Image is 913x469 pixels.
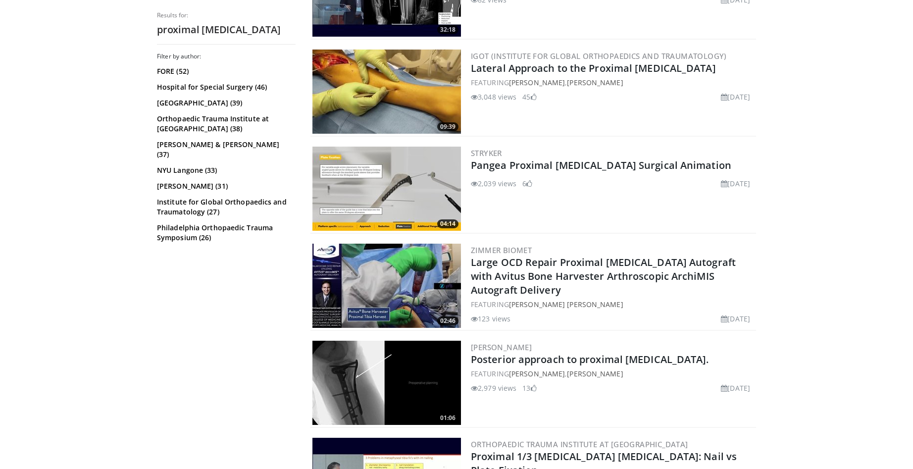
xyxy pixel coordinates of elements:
[721,92,750,102] li: [DATE]
[471,368,754,379] div: FEATURING ,
[471,51,727,61] a: IGOT (Institute for Global Orthopaedics and Traumatology)
[437,25,458,34] span: 32:18
[157,223,293,243] a: Philadelphia Orthopaedic Trauma Symposium (26)
[509,369,565,378] a: [PERSON_NAME]
[312,50,461,134] img: 71b170d5-20fa-4882-9be0-b3d52bbbfa9a.300x170_q85_crop-smart_upscale.jpg
[312,147,461,231] a: 04:14
[471,342,532,352] a: [PERSON_NAME]
[471,256,736,297] a: Large OCD Repair Proximal [MEDICAL_DATA] Autograft with Avitus Bone Harvester Arthroscopic ArchiM...
[437,316,458,325] span: 02:46
[567,78,623,87] a: [PERSON_NAME]
[522,92,536,102] li: 45
[157,11,296,19] p: Results for:
[437,122,458,131] span: 09:39
[509,78,565,87] a: [PERSON_NAME]
[471,353,709,366] a: Posterior approach to proximal [MEDICAL_DATA].
[509,300,623,309] a: [PERSON_NAME] [PERSON_NAME]
[567,369,623,378] a: [PERSON_NAME]
[312,244,461,328] img: a4fc9e3b-29e5-479a-a4d0-450a2184c01c.300x170_q85_crop-smart_upscale.jpg
[157,114,293,134] a: Orthopaedic Trauma Institute at [GEOGRAPHIC_DATA] (38)
[437,414,458,422] span: 01:06
[471,61,716,75] a: Lateral Approach to the Proximal [MEDICAL_DATA]
[157,82,293,92] a: Hospital for Special Surgery (46)
[437,219,458,228] span: 04:14
[312,341,461,425] img: 1df07d60-4448-4c42-91d3-53a7de9b552a.300x170_q85_crop-smart_upscale.jpg
[721,178,750,189] li: [DATE]
[157,165,293,175] a: NYU Langone (33)
[471,245,532,255] a: Zimmer Biomet
[157,140,293,159] a: [PERSON_NAME] & [PERSON_NAME] (37)
[157,23,296,36] h2: proximal [MEDICAL_DATA]
[522,383,536,393] li: 13
[522,178,532,189] li: 6
[471,77,754,88] div: FEATURING ,
[157,66,293,76] a: FORE (52)
[471,92,516,102] li: 3,048 views
[157,181,293,191] a: [PERSON_NAME] (31)
[312,244,461,328] a: 02:46
[471,178,516,189] li: 2,039 views
[312,147,461,231] img: 8346424c-b580-498f-84ff-3a9477fad905.300x170_q85_crop-smart_upscale.jpg
[471,299,754,310] div: FEATURING
[157,197,293,217] a: Institute for Global Orthopaedics and Traumatology (27)
[471,439,688,449] a: Orthopaedic Trauma Institute at [GEOGRAPHIC_DATA]
[471,158,731,172] a: Pangea Proximal [MEDICAL_DATA] Surgical Animation
[157,52,296,60] h3: Filter by author:
[471,148,502,158] a: Stryker
[312,50,461,134] a: 09:39
[471,313,510,324] li: 123 views
[312,341,461,425] a: 01:06
[157,98,293,108] a: [GEOGRAPHIC_DATA] (39)
[721,383,750,393] li: [DATE]
[471,383,516,393] li: 2,979 views
[721,313,750,324] li: [DATE]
